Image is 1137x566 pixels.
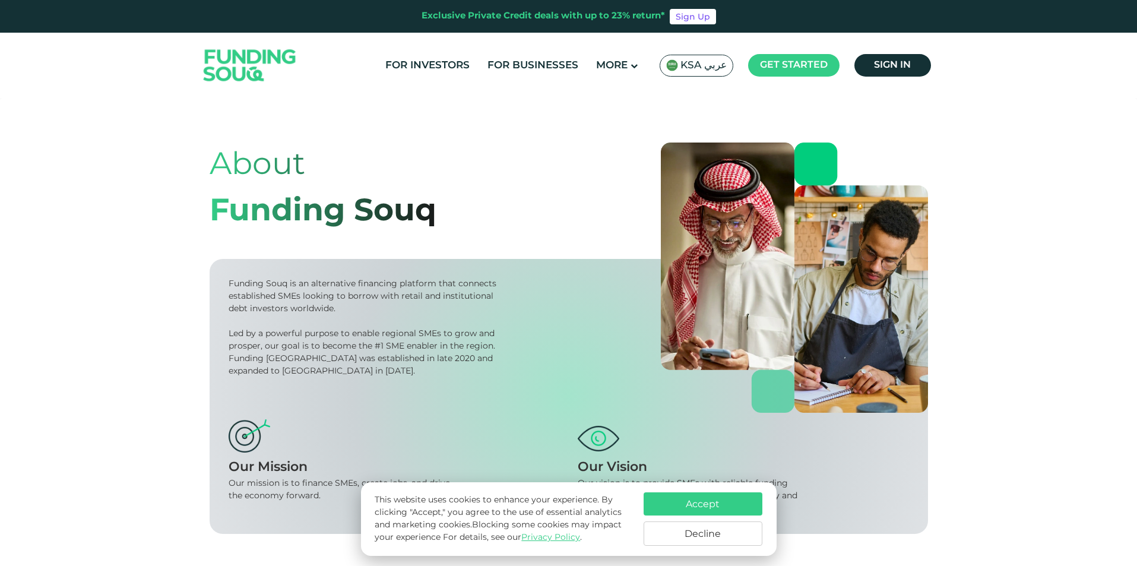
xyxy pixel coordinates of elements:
div: Our vision is to provide SMEs with reliable funding solutions by leveraging the power of technolo... [578,478,810,515]
span: Get started [760,61,828,69]
span: More [596,61,628,71]
span: Blocking some cookies may impact your experience [375,521,622,542]
a: For Investors [382,56,473,75]
img: mission [229,419,270,453]
span: KSA عربي [680,59,727,72]
div: Our mission is to finance SMEs, create jobs, and drive the economy forward. [229,478,461,502]
a: Sign in [854,54,931,77]
span: For details, see our . [443,533,582,542]
div: Our Vision [578,458,909,478]
button: Accept [644,492,762,516]
a: Privacy Policy [521,533,580,542]
img: SA Flag [666,59,678,71]
div: Our Mission [229,458,560,478]
button: Decline [644,521,762,546]
img: Logo [192,36,308,96]
div: Funding Souq [210,189,436,235]
div: Led by a powerful purpose to enable regional SMEs to grow and prosper, our goal is to become the ... [229,328,501,378]
div: About [210,143,436,189]
div: Funding Souq is an alternative financing platform that connects established SMEs looking to borro... [229,278,501,315]
a: Sign Up [670,9,716,24]
p: This website uses cookies to enhance your experience. By clicking "Accept," you agree to the use ... [375,494,631,544]
span: Sign in [874,61,911,69]
a: For Businesses [484,56,581,75]
img: vision [578,426,619,451]
img: about-us-banner [661,143,928,413]
div: Exclusive Private Credit deals with up to 23% return* [422,10,665,23]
